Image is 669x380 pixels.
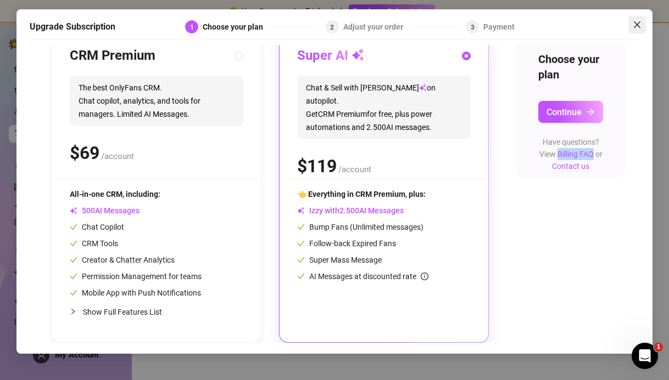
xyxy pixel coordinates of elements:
[297,239,396,248] span: Follow-back Expired Fans
[70,240,77,247] span: check
[547,107,582,117] span: Continue
[297,256,382,264] span: Super Mass Message
[70,206,140,215] span: AI Messages
[70,256,175,264] span: Creator & Chatter Analytics
[70,288,201,297] span: Mobile App with Push Notifications
[297,273,305,280] span: check
[70,223,77,231] span: check
[297,256,305,264] span: check
[557,150,594,158] a: Billing FAQ
[338,165,371,174] span: /account
[70,143,99,163] span: $
[70,223,124,231] span: Chat Copilot
[633,20,642,29] span: close
[483,20,515,33] div: Payment
[70,273,77,280] span: check
[586,107,595,116] span: arrow-right
[83,308,162,316] span: Show Full Features List
[70,190,160,198] span: All-in-one CRM, including:
[70,239,118,248] span: CRM Tools
[654,343,663,351] span: 1
[421,273,428,280] span: info-circle
[297,190,426,198] span: 👈 Everything in CRM Premium, plus:
[297,206,404,215] span: Izzy with AI Messages
[297,223,423,231] span: Bump Fans (Unlimited messages)
[309,272,428,281] span: AI Messages at discounted rate
[330,24,334,31] span: 2
[70,272,202,281] span: Permission Management for teams
[628,16,646,33] button: Close
[297,223,305,231] span: check
[297,76,471,139] span: Chat & Sell with [PERSON_NAME] on autopilot. Get CRM Premium for free, plus power automations and...
[70,47,155,65] h3: CRM Premium
[70,76,243,126] span: The best OnlyFans CRM. Chat copilot, analytics, and tools for managers. Limited AI Messages.
[297,156,337,177] span: $
[632,343,658,369] iframe: Intercom live chat
[30,20,115,33] h5: Upgrade Subscription
[70,299,243,325] div: Show Full Features List
[538,52,603,82] h4: Choose your plan
[297,240,305,247] span: check
[203,20,270,33] div: Choose your plan
[628,20,646,29] span: Close
[539,138,603,171] span: Have questions? View or
[70,256,77,264] span: check
[70,308,76,315] span: collapsed
[343,20,410,33] div: Adjust your order
[190,24,194,31] span: 1
[297,47,365,65] h3: Super AI
[538,101,603,123] button: Continuearrow-right
[101,151,134,161] span: /account
[471,24,475,31] span: 3
[552,162,589,171] a: Contact us
[70,289,77,297] span: check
